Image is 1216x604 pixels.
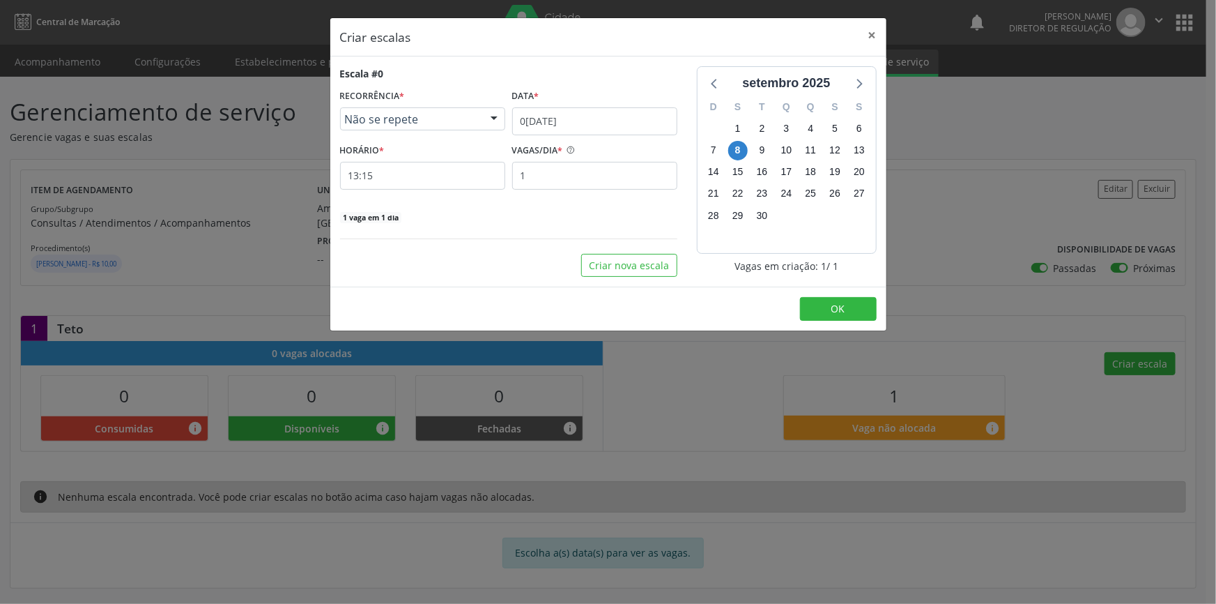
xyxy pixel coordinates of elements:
[340,86,405,107] label: RECORRÊNCIA
[774,96,799,118] div: Q
[737,74,836,93] div: setembro 2025
[512,107,677,135] input: Selecione uma data
[728,206,748,225] span: segunda-feira, 29 de setembro de 2025
[799,96,823,118] div: Q
[849,119,869,138] span: sábado, 6 de setembro de 2025
[801,184,820,204] span: quinta-feira, 25 de setembro de 2025
[704,141,723,160] span: domingo, 7 de setembro de 2025
[340,212,401,223] span: 1 vaga em 1 dia
[728,119,748,138] span: segunda-feira, 1 de setembro de 2025
[702,96,726,118] div: D
[849,141,869,160] span: sábado, 13 de setembro de 2025
[750,96,774,118] div: T
[753,184,772,204] span: terça-feira, 23 de setembro de 2025
[823,96,847,118] div: S
[825,184,845,204] span: sexta-feira, 26 de setembro de 2025
[728,184,748,204] span: segunda-feira, 22 de setembro de 2025
[725,96,750,118] div: S
[801,119,820,138] span: quinta-feira, 4 de setembro de 2025
[345,112,477,126] span: Não se repete
[697,259,877,273] div: Vagas em criação: 1
[831,302,845,315] span: OK
[801,163,820,182] span: quinta-feira, 18 de setembro de 2025
[340,140,385,162] label: HORÁRIO
[704,184,723,204] span: domingo, 21 de setembro de 2025
[859,18,886,52] button: Close
[512,86,539,107] label: Data
[801,141,820,160] span: quinta-feira, 11 de setembro de 2025
[776,119,796,138] span: quarta-feira, 3 de setembro de 2025
[753,163,772,182] span: terça-feira, 16 de setembro de 2025
[776,163,796,182] span: quarta-feira, 17 de setembro de 2025
[825,163,845,182] span: sexta-feira, 19 de setembro de 2025
[704,206,723,225] span: domingo, 28 de setembro de 2025
[512,140,563,162] label: VAGAS/DIA
[849,184,869,204] span: sábado, 27 de setembro de 2025
[753,141,772,160] span: terça-feira, 9 de setembro de 2025
[728,141,748,160] span: segunda-feira, 8 de setembro de 2025
[753,119,772,138] span: terça-feira, 2 de setembro de 2025
[776,141,796,160] span: quarta-feira, 10 de setembro de 2025
[849,163,869,182] span: sábado, 20 de setembro de 2025
[776,184,796,204] span: quarta-feira, 24 de setembro de 2025
[704,163,723,182] span: domingo, 14 de setembro de 2025
[825,141,845,160] span: sexta-feira, 12 de setembro de 2025
[826,259,838,273] span: / 1
[753,206,772,225] span: terça-feira, 30 de setembro de 2025
[800,297,877,321] button: OK
[340,28,411,46] h5: Criar escalas
[728,163,748,182] span: segunda-feira, 15 de setembro de 2025
[847,96,872,118] div: S
[340,66,384,81] div: Escala #0
[340,162,505,190] input: 00:00
[563,140,576,155] ion-icon: help circle outline
[825,119,845,138] span: sexta-feira, 5 de setembro de 2025
[581,254,677,278] button: Criar nova escala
